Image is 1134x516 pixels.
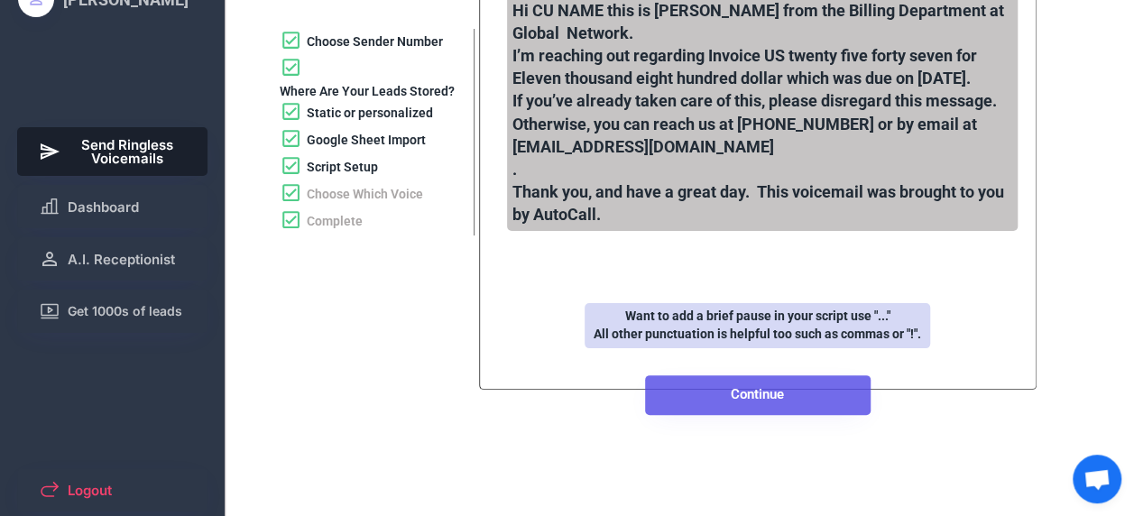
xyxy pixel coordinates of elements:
[68,484,112,497] span: Logout
[1073,455,1121,503] a: Open chat
[17,468,208,511] button: Logout
[307,213,363,231] div: Complete
[280,83,455,101] div: Where Are Your Leads Stored?
[68,305,182,318] span: Get 1000s of leads
[307,159,378,177] div: Script Setup
[645,375,871,415] button: Continue
[307,132,426,150] div: Google Sheet Import
[17,290,208,333] button: Get 1000s of leads
[585,303,930,347] div: Want to add a brief pause in your script use "..." All other punctuation is helpful too such as c...
[307,186,423,204] div: Choose Which Voice
[307,33,443,51] div: Choose Sender Number
[307,105,433,123] div: Static or personalized
[17,237,208,281] button: A.I. Receptionist
[17,185,208,228] button: Dashboard
[68,138,187,165] span: Send Ringless Voicemails
[68,200,139,214] span: Dashboard
[17,127,208,176] button: Send Ringless Voicemails
[68,253,175,266] span: A.I. Receptionist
